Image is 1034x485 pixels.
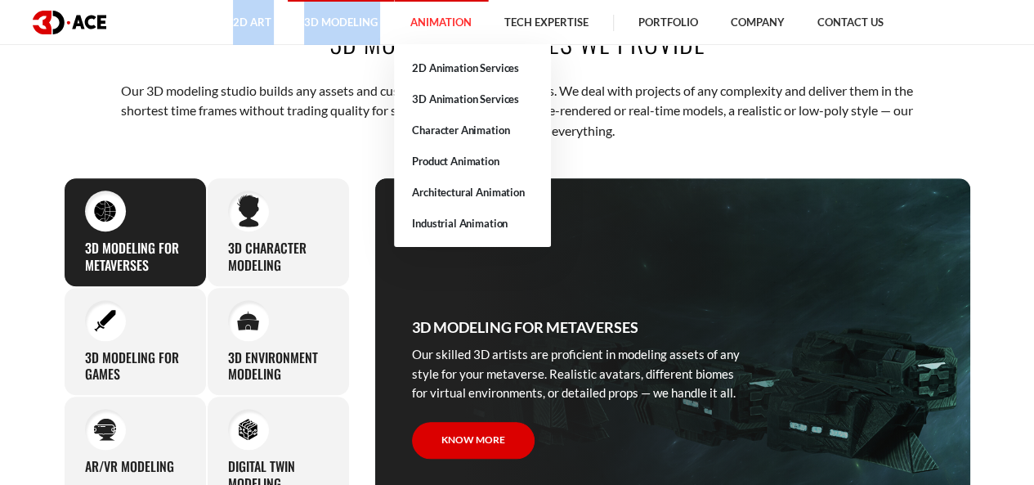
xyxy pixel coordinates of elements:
h3: AR/VR modeling [85,458,174,475]
img: 3D Modeling for Metaverses [94,200,116,222]
img: Digital Twin modeling [237,419,259,441]
h3: 3D Modeling for Metaverses [85,240,186,274]
img: 3D character modeling [237,195,259,228]
img: 3D modeling for games [94,309,116,331]
a: 3D Animation Services [394,83,551,115]
h3: 3D environment modeling [228,349,329,384]
p: Our 3D modeling studio builds any assets and customizes them to your needs. We deal with projects... [114,81,920,141]
a: 2D Animation Services [394,52,551,83]
a: Product Animation [394,146,551,177]
h3: 3D Modeling for Metaverses [412,316,638,339]
p: Our skilled 3D artists are proficient in modeling assets of any style for your metaverse. Realist... [412,345,747,402]
img: logo dark [33,11,106,34]
a: Architectural Animation [394,177,551,208]
a: Character Animation [394,115,551,146]
img: 3D environment modeling [237,311,259,330]
a: Industrial Animation [394,208,551,239]
h3: 3D modeling for games [85,349,186,384]
a: Know more [412,422,535,459]
img: AR/VR modeling [94,419,116,441]
h3: 3D character modeling [228,240,329,274]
